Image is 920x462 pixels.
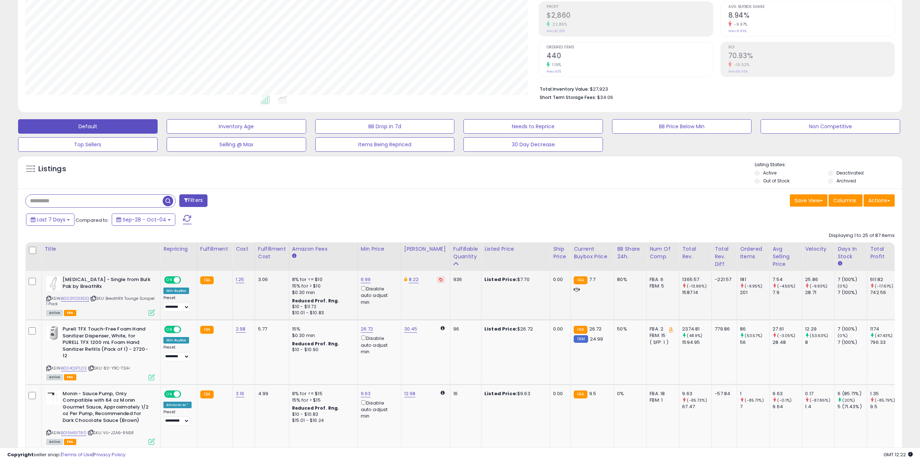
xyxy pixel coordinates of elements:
[547,11,713,21] h2: $2,860
[728,29,746,33] small: Prev: 9.93%
[258,390,283,397] div: 4.99
[833,197,856,204] span: Columns
[732,22,748,27] small: -9.97%
[540,94,596,100] b: Short Term Storage Fees:
[715,390,731,397] div: -57.84
[64,310,76,316] span: FBA
[740,276,769,283] div: 181
[650,332,673,339] div: FBM: 15
[236,390,244,397] a: 3.19
[540,84,889,93] li: $27,923
[773,245,799,268] div: Avg Selling Price
[167,137,306,152] button: Selling @ Max
[574,390,587,398] small: FBA
[292,289,352,296] div: $0.30 min
[179,194,207,207] button: Filters
[773,339,802,346] div: 28.48
[453,326,476,332] div: 96
[682,289,711,296] div: 1587.14
[805,245,831,253] div: Velocity
[87,430,134,436] span: | SKU: VU-J2A6-RN5R
[63,390,150,426] b: Monin - Sauce Pump, Only Compatible with 64 oz Monin Gourmet Sauce, Approximately 1/2 oz Per Pump...
[597,94,613,101] span: $34.06
[773,326,802,332] div: 27.61
[292,253,296,259] small: Amazon Fees.
[687,283,706,289] small: (-13.96%)
[574,335,588,343] small: FBM
[361,325,373,333] a: 26.72
[292,418,352,424] div: $15.01 - $16.24
[650,245,676,260] div: Num of Comp.
[167,119,306,134] button: Inventory Age
[292,347,352,353] div: $10 - $10.90
[409,276,419,283] a: 8.22
[163,402,192,408] div: Amazon AI *
[547,5,713,9] span: Profit
[870,390,899,397] div: 1.35
[838,260,842,267] small: Days In Stock.
[773,390,802,397] div: 9.63
[838,283,848,289] small: (0%)
[453,276,476,283] div: 936
[574,326,587,334] small: FBA
[805,326,834,332] div: 12.29
[165,277,174,283] span: ON
[842,397,855,403] small: (20%)
[864,194,895,207] button: Actions
[200,390,214,398] small: FBA
[589,390,596,397] span: 9.5
[550,22,567,27] small: 22.85%
[404,245,447,253] div: [PERSON_NAME]
[46,276,61,291] img: 31gL7x2BRML._SL40_.jpg
[773,289,802,296] div: 7.9
[236,276,244,283] a: 1.25
[292,397,352,403] div: 15% for > $15
[292,245,355,253] div: Amazon Fees
[838,289,867,296] div: 7 (100%)
[836,170,864,176] label: Deactivated
[805,390,834,397] div: 0.17
[7,451,34,458] strong: Copyright
[777,333,795,338] small: (-3.05%)
[18,119,158,134] button: Default
[46,390,61,405] img: 21w8SSuYs+L._SL40_.jpg
[612,119,752,134] button: BB Price Below Min
[163,245,194,253] div: Repricing
[61,430,86,436] a: B015M5FT80
[46,326,61,340] img: 41CLSW410xL._SL40_.jpg
[810,333,828,338] small: (53.63%)
[163,410,192,426] div: Preset:
[236,245,252,253] div: Cost
[200,326,214,334] small: FBA
[64,374,76,380] span: FBA
[453,390,476,397] div: 16
[484,245,547,253] div: Listed Price
[553,276,565,283] div: 0.00
[404,390,416,397] a: 12.98
[682,276,711,283] div: 1365.57
[805,339,834,346] div: 8
[728,52,894,61] h2: 70.93%
[361,399,395,420] div: Disable auto adjust min
[574,276,587,284] small: FBA
[777,283,795,289] small: (-4.56%)
[258,276,283,283] div: 3.06
[484,326,544,332] div: $26.72
[46,276,155,315] div: ASIN:
[361,276,371,283] a: 6.99
[870,289,899,296] div: 742.56
[163,345,192,361] div: Preset:
[163,337,189,344] div: Win BuyBox
[361,245,398,253] div: Min Price
[62,451,93,458] a: Terms of Use
[682,245,709,260] div: Total Rev.
[258,326,283,332] div: 5.77
[37,216,65,223] span: Last 7 Days
[829,194,863,207] button: Columns
[745,397,763,403] small: (-85.71%)
[836,178,856,184] label: Archived
[200,245,230,253] div: Fulfillment
[484,390,544,397] div: $9.63
[46,326,155,379] div: ASIN:
[728,69,748,74] small: Prev: 83.96%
